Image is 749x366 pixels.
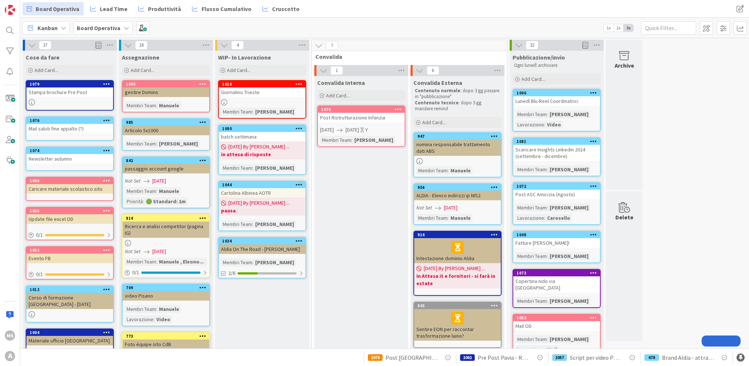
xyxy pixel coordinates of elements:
[414,302,501,341] div: 843Sentire EON per raccontar trasformazione luino?
[258,2,304,15] a: Cruscotto
[513,270,600,293] div: 1073Copertina nido via [GEOGRAPHIC_DATA]
[513,321,600,331] div: Mail OD
[153,315,155,323] span: :
[123,340,209,349] div: Foto équipe sito CdB
[202,4,252,13] span: Flusso Cumulativo
[427,66,439,75] span: 6
[86,2,132,15] a: Lead Time
[414,133,501,156] div: 947nomina responsabile trattamento dati ABS
[156,140,157,148] span: :
[156,101,157,110] span: :
[413,302,502,348] a: 843Sentire EON per raccontar trasformazione luino?
[26,147,113,154] div: 1074
[219,182,305,198] div: 1044Cartolina Albinea AOTR
[547,335,548,343] span: :
[125,197,143,205] div: Priorità
[417,232,501,237] div: 914
[123,333,209,349] div: 773Foto équipe sito CdB
[513,137,601,176] a: 1081Scaricare Insights Linkedin 2024 (settembre - dicembre)Membri Team:[PERSON_NAME]
[5,5,15,15] img: Visit kanbanzone.com
[125,258,156,266] div: Membri Team
[517,139,600,144] div: 1081
[514,62,599,68] p: Ogni lunedì archiviare
[126,120,209,125] div: 985
[415,100,500,112] p: : dopo 3 gg mandare remind
[219,238,305,254] div: 1034Aldia On The Road - [PERSON_NAME]
[26,177,114,201] a: 1068Caricare materiale scolastico sito
[132,269,139,276] span: 0 / 1
[547,297,548,305] span: :
[123,333,209,340] div: 773
[30,178,113,183] div: 1068
[526,41,538,50] span: 32
[100,4,127,13] span: Lead Time
[228,199,290,207] span: [DATE] By [PERSON_NAME] ...
[414,140,501,156] div: nomina responsabile trattamento dati ABS
[544,121,545,129] span: :
[252,258,253,266] span: :
[517,90,600,96] div: 1006
[126,285,209,290] div: 709
[515,345,544,354] div: Lavorazione
[252,220,253,228] span: :
[315,53,498,60] span: Convalida
[26,87,113,97] div: Stampa brochure Pre Post
[326,41,338,50] span: 7
[26,177,113,194] div: 1068Caricare materiale scolastico sito
[123,119,209,135] div: 985Articolo 5x1000
[548,252,590,260] div: [PERSON_NAME]
[413,79,462,86] span: Convalida Esterna
[26,154,113,164] div: Newsletter autunno
[521,76,545,82] span: Add Card...
[219,132,305,141] div: batch settimana
[386,353,438,362] span: Post [GEOGRAPHIC_DATA] - [DATE]
[515,110,547,118] div: Membri Team
[448,166,449,175] span: :
[604,24,614,32] span: 1x
[513,276,600,293] div: Copertina nido via [GEOGRAPHIC_DATA]
[219,81,305,87] div: 1010
[125,140,156,148] div: Membri Team
[513,89,601,132] a: 1006Lunedì Blu-Reel CoordinatriciMembri Team:[PERSON_NAME]Lavorazione:Video
[219,182,305,188] div: 1044
[415,87,460,94] strong: Contenuto normale
[26,214,113,224] div: Update file excel OD
[513,138,600,145] div: 1081
[253,164,296,172] div: [PERSON_NAME]
[231,41,244,50] span: 4
[253,220,296,228] div: [PERSON_NAME]
[326,92,350,99] span: Add Card...
[422,119,446,126] span: Add Card...
[221,258,252,266] div: Membri Team
[662,353,714,362] span: Brand Aldia - attrattività
[5,351,15,361] div: A
[219,188,305,198] div: Cartolina Albinea AOTR
[414,184,501,200] div: 956ALDIA - Elenco indirizzi ip NIS2
[26,208,113,214] div: 1055
[123,284,209,301] div: 709video Pisano
[218,125,306,175] a: 1080batch settimana[DATE] By [PERSON_NAME] ...in attesa di risposteMembri Team:[PERSON_NAME]
[416,272,499,287] b: In Attesa it e fornitori - si farà in estate
[416,166,448,175] div: Membri Team
[417,303,501,308] div: 843
[513,232,600,248] div: 1048Fatture [PERSON_NAME]!
[513,315,600,321] div: 1053
[144,197,188,205] div: 🟢 Standard: 1m
[26,329,114,353] a: 1004Materiale ufficio [GEOGRAPHIC_DATA]
[416,214,448,222] div: Membri Team
[156,187,157,195] span: :
[222,126,305,131] div: 1080
[218,181,306,231] a: 1044Cartolina Albinea AOTR[DATE] By [PERSON_NAME] ...pausaMembri Team:[PERSON_NAME]
[156,305,157,313] span: :
[424,265,485,272] span: [DATE] By [PERSON_NAME] ...
[417,134,501,139] div: 947
[570,353,622,362] span: Script per video PROMO CE
[26,147,113,164] div: 1074Newsletter autunno
[26,80,114,111] a: 1079Stampa brochure Pre Post
[547,204,548,212] span: :
[125,305,156,313] div: Membri Team
[122,284,210,326] a: 709video PisanoMembri Team:ManueleLavorazione:Video
[545,345,559,354] div: Mail
[515,204,547,212] div: Membri Team
[547,165,548,173] span: :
